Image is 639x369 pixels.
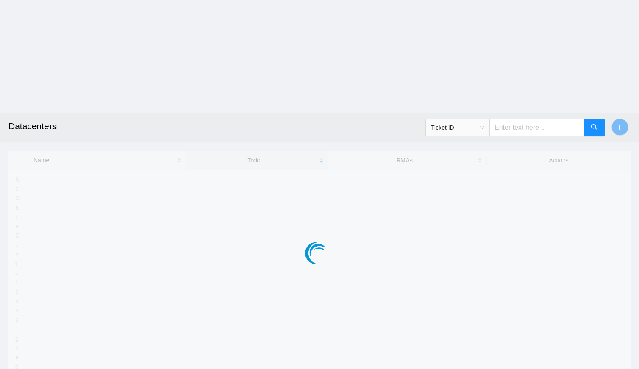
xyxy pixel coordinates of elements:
input: Enter text here... [489,119,585,136]
button: search [584,119,605,136]
span: search [591,124,598,132]
button: T [611,119,628,136]
span: Ticket ID [431,121,484,134]
h2: Datacenters [8,113,444,140]
span: T [618,122,622,133]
